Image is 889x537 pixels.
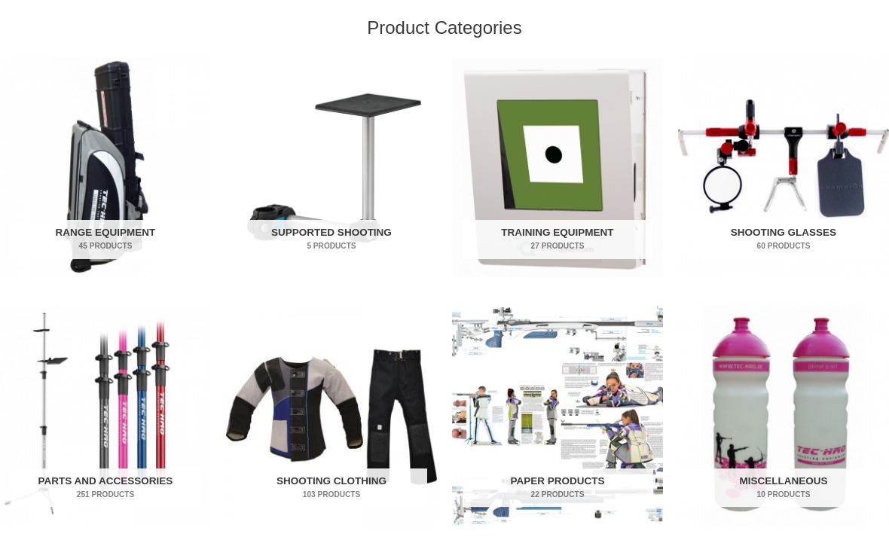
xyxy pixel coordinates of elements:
[226,58,437,278] a: Visit product category Supported Shooting
[11,469,201,508] h2: Parts and Accessories
[463,221,653,260] h2: Training Equipment
[463,490,653,501] mark: 22 Products
[452,58,663,278] a: Visit product category Training Equipment
[226,58,437,278] img: Supported Shooting
[452,307,663,526] a: Visit product category Paper Products
[678,58,889,278] img: Shooting Glasses
[689,241,879,252] mark: 60 Products
[11,490,201,501] mark: 251 Products
[678,307,889,526] a: Visit product category Miscellaneous
[689,469,879,508] h2: Miscellaneous
[463,241,653,252] mark: 27 Products
[689,221,879,260] h2: Shooting Glasses
[11,221,201,260] h2: Range Equipment
[452,307,663,526] img: Paper Products
[237,469,427,508] h2: Shooting Clothing
[237,490,427,501] mark: 103 Products
[678,58,889,278] a: Visit product category Shooting Glasses
[678,307,889,526] img: Miscellaneous
[226,307,437,526] a: Visit product category Shooting Clothing
[452,58,663,278] img: Training Equipment
[689,490,879,501] mark: 10 Products
[463,469,653,508] h2: Paper Products
[226,307,437,526] img: Shooting Clothing
[237,241,427,252] mark: 5 Products
[237,221,427,260] h2: Supported Shooting
[11,241,201,252] mark: 45 Products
